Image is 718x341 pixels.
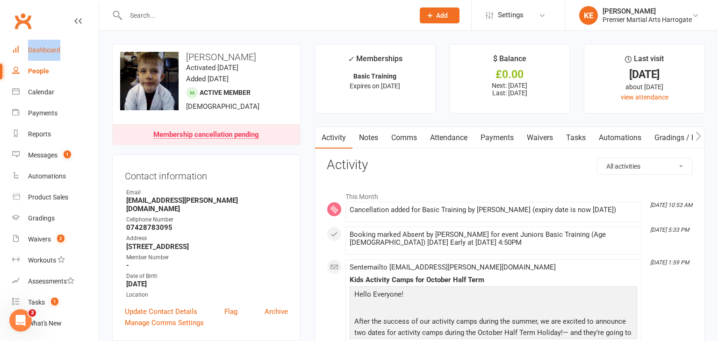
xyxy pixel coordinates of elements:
[28,256,56,264] div: Workouts
[28,235,51,243] div: Waivers
[12,166,99,187] a: Automations
[186,75,229,83] time: Added [DATE]
[12,187,99,208] a: Product Sales
[12,103,99,124] a: Payments
[352,127,385,149] a: Notes
[424,127,474,149] a: Attendance
[28,67,49,75] div: People
[350,263,556,271] span: Sent email to [EMAIL_ADDRESS][PERSON_NAME][DOMAIN_NAME]
[126,291,288,299] div: Location
[126,272,288,281] div: Date of Birth
[126,253,288,262] div: Member Number
[28,109,57,117] div: Payments
[12,40,99,61] a: Dashboard
[186,102,259,111] span: [DEMOGRAPHIC_DATA]
[28,151,57,159] div: Messages
[12,124,99,145] a: Reports
[650,259,689,266] i: [DATE] 1:59 PM
[125,167,288,181] h3: Contact information
[12,250,99,271] a: Workouts
[315,127,352,149] a: Activity
[224,306,237,317] a: Flag
[12,271,99,292] a: Assessments
[28,46,60,54] div: Dashboard
[28,172,66,180] div: Automations
[493,53,526,70] div: $ Balance
[51,298,58,305] span: 1
[28,320,62,327] div: What's New
[28,214,55,222] div: Gradings
[650,202,692,208] i: [DATE] 10:53 AM
[28,298,45,306] div: Tasks
[579,6,598,25] div: KE
[265,306,288,317] a: Archive
[126,234,288,243] div: Address
[593,82,696,92] div: about [DATE]
[126,261,288,270] strong: -
[12,292,99,313] a: Tasks 1
[29,309,36,317] span: 3
[625,53,664,70] div: Last visit
[592,127,648,149] a: Automations
[498,5,524,26] span: Settings
[520,127,560,149] a: Waivers
[352,289,635,302] p: Hello Everyone!
[458,70,561,79] div: £0.00
[200,89,251,96] span: Active member
[186,64,238,72] time: Activated [DATE]
[621,93,668,101] a: view attendance
[327,187,693,202] li: This Month
[120,52,293,62] h3: [PERSON_NAME]
[12,82,99,103] a: Calendar
[57,234,65,242] span: 2
[64,150,71,158] span: 1
[28,130,51,138] div: Reports
[126,188,288,197] div: Email
[560,127,592,149] a: Tasks
[348,53,402,70] div: Memberships
[385,127,424,149] a: Comms
[126,215,288,224] div: Cellphone Number
[458,82,561,97] p: Next: [DATE] Last: [DATE]
[327,158,693,172] h3: Activity
[350,206,637,214] div: Cancellation added for Basic Training by [PERSON_NAME] (expiry date is now [DATE])
[353,72,396,80] strong: Basic Training
[420,7,460,23] button: Add
[153,131,259,139] div: Membership cancellation pending
[123,9,408,22] input: Search...
[350,276,637,284] div: Kids Activity Camps for October Half Term
[126,223,288,232] strong: 07428783095
[28,193,68,201] div: Product Sales
[12,61,99,82] a: People
[120,52,179,110] img: image1710173060.png
[650,227,689,233] i: [DATE] 5:33 PM
[9,309,32,332] iframe: Intercom live chat
[28,277,74,285] div: Assessments
[348,55,354,64] i: ✓
[474,127,520,149] a: Payments
[12,208,99,229] a: Gradings
[350,231,637,247] div: Booking marked Absent by [PERSON_NAME] for event Juniors Basic Training (Age [DEMOGRAPHIC_DATA]) ...
[28,88,54,96] div: Calendar
[126,280,288,288] strong: [DATE]
[125,306,197,317] a: Update Contact Details
[436,12,448,19] span: Add
[350,82,400,90] span: Expires on [DATE]
[126,196,288,213] strong: [EMAIL_ADDRESS][PERSON_NAME][DOMAIN_NAME]
[125,317,204,328] a: Manage Comms Settings
[603,15,692,24] div: Premier Martial Arts Harrogate
[12,145,99,166] a: Messages 1
[11,9,35,33] a: Clubworx
[603,7,692,15] div: [PERSON_NAME]
[12,229,99,250] a: Waivers 2
[126,242,288,251] strong: [STREET_ADDRESS]
[12,313,99,334] a: What's New
[593,70,696,79] div: [DATE]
